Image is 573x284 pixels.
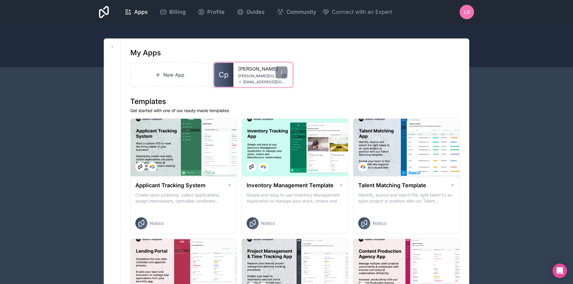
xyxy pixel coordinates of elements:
[219,70,229,80] span: Cp
[135,192,232,204] p: Create open positions, collect applications, assign interviewers, centralise candidate feedback a...
[214,63,233,87] a: Cp
[150,220,164,226] span: Noloco
[155,5,190,19] a: Billing
[134,8,148,16] span: Apps
[373,220,387,226] span: Noloco
[238,74,288,78] a: [PERSON_NAME][DOMAIN_NAME]
[247,192,343,204] p: Simple and easy to use Inventory Management Application to manage your stock, orders and Manufact...
[130,48,161,58] h1: My Apps
[150,164,155,169] img: Airtable Logo
[135,181,205,190] h1: Applicant Tracking System
[322,8,392,16] button: Connect with an Expert
[193,5,230,19] a: Profile
[130,97,460,106] h1: Templates
[272,5,321,19] a: Community
[358,192,454,204] p: Identify, source and match the right talent to an open project or position with our Talent Matchi...
[246,8,265,16] span: Guides
[332,8,392,16] span: Connect with an Expert
[238,74,279,78] span: [PERSON_NAME][DOMAIN_NAME]
[130,63,209,87] a: New App
[169,8,186,16] span: Billing
[261,164,266,169] img: Airtable Logo
[464,8,470,16] span: LS
[247,181,334,190] h1: Inventory Management Template
[238,65,288,72] a: [PERSON_NAME]
[207,8,225,16] span: Profile
[358,181,426,190] h1: Talent Matching Template
[286,8,316,16] span: Community
[232,5,270,19] a: Guides
[553,264,567,278] div: Open Intercom Messenger
[120,5,152,19] a: Apps
[130,108,460,114] p: Get started with one of our ready-made templates
[243,80,288,84] span: [EMAIL_ADDRESS][DOMAIN_NAME]
[361,164,365,169] img: Airtable Logo
[261,220,275,226] span: Noloco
